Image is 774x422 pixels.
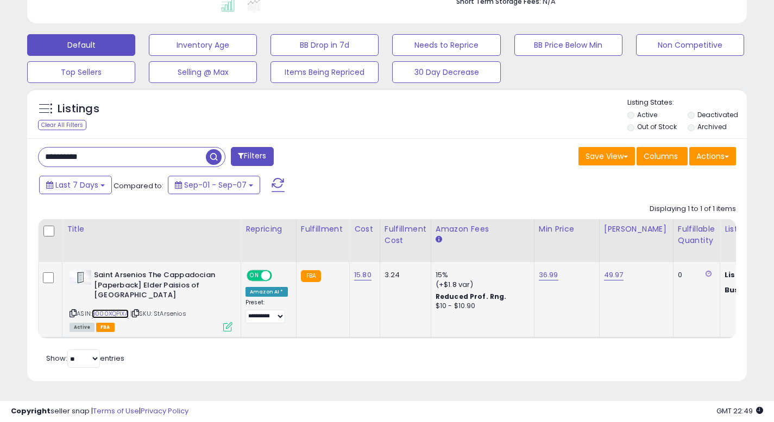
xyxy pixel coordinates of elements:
a: 49.97 [604,270,624,280]
button: Columns [637,147,688,165]
div: $10 - $10.90 [436,302,526,311]
button: Sep-01 - Sep-07 [168,176,260,194]
button: Non Competitive [636,34,744,56]
img: 21tsDt8IYIL._SL40_.jpg [70,270,91,285]
div: Amazon AI * [246,287,288,297]
button: Needs to Reprice [392,34,500,56]
button: Items Being Repriced [270,61,379,83]
span: Show: entries [46,353,124,363]
div: 15% [436,270,526,280]
button: BB Price Below Min [514,34,622,56]
span: Columns [644,151,678,162]
a: Terms of Use [93,406,139,416]
button: Selling @ Max [149,61,257,83]
small: Amazon Fees. [436,235,442,245]
span: FBA [96,323,115,332]
button: Save View [578,147,635,165]
strong: Copyright [11,406,51,416]
button: Last 7 Days [39,176,112,194]
p: Listing States: [627,98,747,108]
span: All listings currently available for purchase on Amazon [70,323,95,332]
div: 0 [678,270,712,280]
span: Last 7 Days [55,180,98,190]
label: Archived [697,122,727,131]
div: Preset: [246,299,288,323]
button: Default [27,34,135,56]
div: Min Price [539,223,595,235]
div: seller snap | | [11,406,188,417]
h5: Listings [58,101,99,117]
div: Title [67,223,236,235]
span: ON [248,271,261,280]
button: Top Sellers [27,61,135,83]
div: ASIN: [70,270,232,330]
label: Active [637,110,657,119]
b: Listed Price: [725,270,774,280]
div: Fulfillment Cost [385,223,426,246]
div: Fulfillment [301,223,345,235]
span: | SKU: StArsenios [130,309,186,318]
label: Out of Stock [637,122,677,131]
div: Fulfillable Quantity [678,223,715,246]
span: Compared to: [114,181,163,191]
span: Sep-01 - Sep-07 [184,180,247,190]
div: Clear All Filters [38,120,86,130]
a: 15.80 [354,270,372,280]
label: Deactivated [697,110,738,119]
span: 2025-09-15 22:49 GMT [716,406,763,416]
span: OFF [270,271,288,280]
button: BB Drop in 7d [270,34,379,56]
button: Actions [689,147,736,165]
b: Saint Arsenios The Cappadocian [Paperback] Elder Paisios of [GEOGRAPHIC_DATA] [94,270,226,303]
div: Displaying 1 to 1 of 1 items [650,204,736,214]
div: Repricing [246,223,292,235]
small: FBA [301,270,321,282]
button: 30 Day Decrease [392,61,500,83]
button: Inventory Age [149,34,257,56]
div: (+$1.8 var) [436,280,526,290]
a: 36.99 [539,270,558,280]
b: Reduced Prof. Rng. [436,292,507,301]
div: [PERSON_NAME] [604,223,669,235]
div: Amazon Fees [436,223,530,235]
a: Privacy Policy [141,406,188,416]
div: 3.24 [385,270,423,280]
a: B000XQPIXA [92,309,129,318]
button: Filters [231,147,273,166]
div: Cost [354,223,375,235]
